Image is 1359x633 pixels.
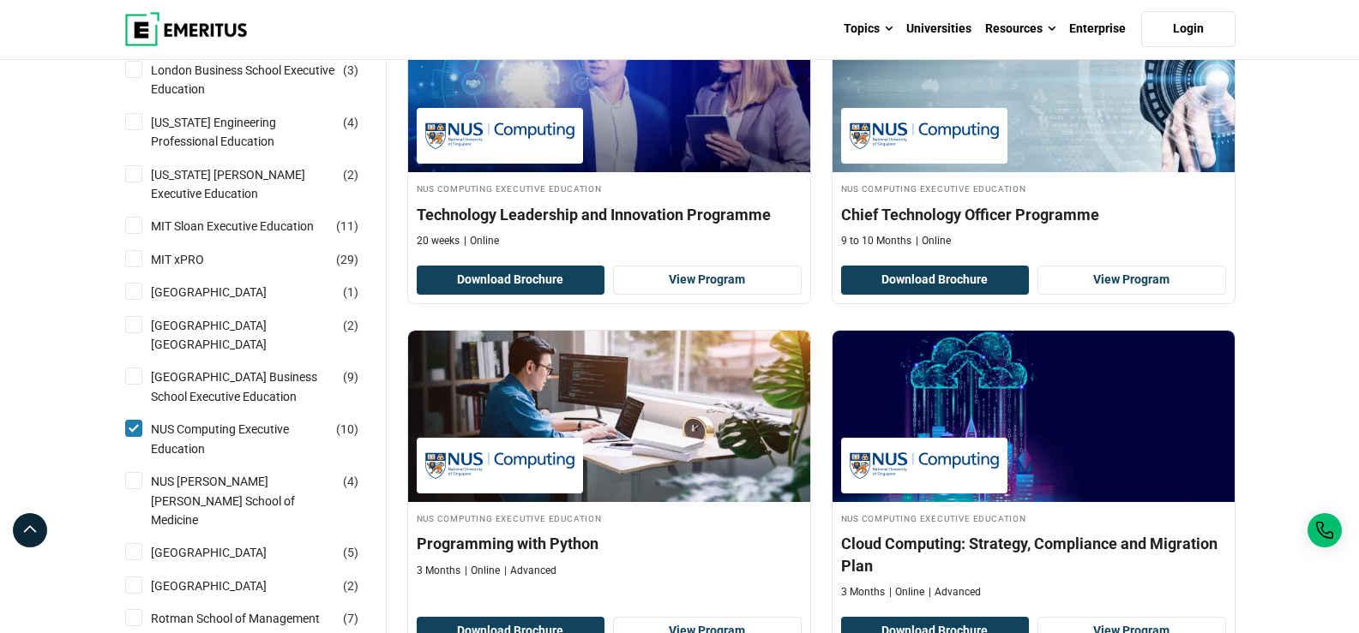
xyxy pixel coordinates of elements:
[889,585,924,600] p: Online
[408,331,810,587] a: AI and Machine Learning Course by NUS Computing Executive Education - NUS Computing Executive Edu...
[347,370,354,384] span: 9
[425,116,574,155] img: NUS Computing Executive Education
[343,609,358,628] span: ( )
[347,546,354,559] span: 5
[151,472,370,529] a: NUS [PERSON_NAME] [PERSON_NAME] School of Medicine
[841,204,1226,225] h4: Chief Technology Officer Programme
[347,579,354,593] span: 2
[850,446,999,485] img: NUS Computing Executive Education
[340,253,354,266] span: 29
[841,511,1226,525] h4: NUS Computing Executive Education
[408,1,810,172] img: Technology Leadership and Innovation Programme | Online Leadership Course
[841,234,911,248] p: 9 to 10 Months
[343,316,358,335] span: ( )
[151,113,370,152] a: [US_STATE] Engineering Professional Education
[408,331,810,502] img: Programming with Python | Online AI and Machine Learning Course
[417,266,605,295] button: Download Brochure
[347,475,354,488] span: 4
[336,217,358,236] span: ( )
[417,181,802,195] h4: NUS Computing Executive Education
[343,165,358,184] span: ( )
[841,181,1226,195] h4: NUS Computing Executive Education
[613,266,802,295] a: View Program
[417,234,460,248] p: 20 weeks
[833,1,1235,257] a: Leadership Course by NUS Computing Executive Education - NUS Computing Executive Education NUS Co...
[151,367,370,406] a: [GEOGRAPHIC_DATA] Business School Executive Education
[336,420,358,439] span: ( )
[833,1,1235,172] img: Chief Technology Officer Programme | Online Leadership Course
[417,204,802,225] h4: Technology Leadership and Innovation Programme
[151,61,370,99] a: London Business School Executive Education
[151,420,370,458] a: NUS Computing Executive Education
[151,283,301,302] a: [GEOGRAPHIC_DATA]
[343,576,358,595] span: ( )
[850,116,999,155] img: NUS Computing Executive Education
[841,533,1226,576] h4: Cloud Computing: Strategy, Compliance and Migration Plan
[347,168,354,182] span: 2
[1037,266,1226,295] a: View Program
[425,446,574,485] img: NUS Computing Executive Education
[841,266,1030,295] button: Download Brochure
[151,165,370,204] a: [US_STATE] [PERSON_NAME] Executive Education
[464,234,499,248] p: Online
[336,250,358,269] span: ( )
[343,61,358,80] span: ( )
[841,585,885,600] p: 3 Months
[833,331,1235,608] a: Strategy and Innovation Course by NUS Computing Executive Education - NUS Computing Executive Edu...
[151,609,354,628] a: Rotman School of Management
[347,63,354,77] span: 3
[347,612,354,625] span: 7
[343,283,358,302] span: ( )
[1141,11,1236,47] a: Login
[343,543,358,562] span: ( )
[417,511,802,525] h4: NUS Computing Executive Education
[929,585,981,600] p: Advanced
[417,533,802,554] h4: Programming with Python
[340,422,354,436] span: 10
[916,234,951,248] p: Online
[343,113,358,132] span: ( )
[151,250,238,269] a: MIT xPRO
[151,316,370,355] a: [GEOGRAPHIC_DATA] [GEOGRAPHIC_DATA]
[347,285,354,299] span: 1
[408,1,810,257] a: Leadership Course by NUS Computing Executive Education - NUS Computing Executive Education NUS Co...
[504,564,556,578] p: Advanced
[465,564,500,578] p: Online
[151,543,301,562] a: [GEOGRAPHIC_DATA]
[151,576,301,595] a: [GEOGRAPHIC_DATA]
[343,472,358,491] span: ( )
[833,331,1235,502] img: Cloud Computing: Strategy, Compliance and Migration Plan | Online Strategy and Innovation Course
[151,217,348,236] a: MIT Sloan Executive Education
[347,319,354,332] span: 2
[343,367,358,386] span: ( )
[340,219,354,233] span: 11
[347,116,354,129] span: 4
[417,564,460,578] p: 3 Months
